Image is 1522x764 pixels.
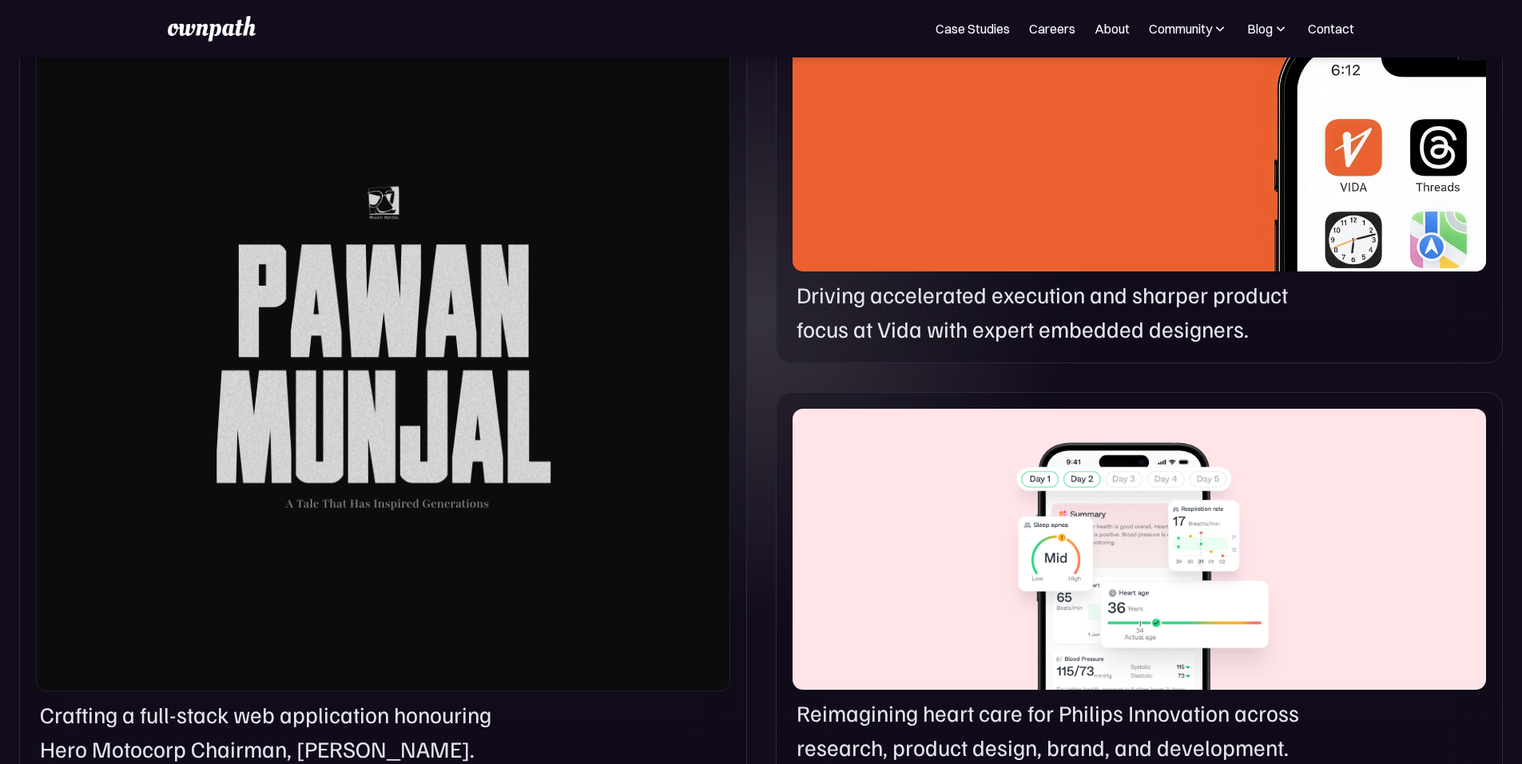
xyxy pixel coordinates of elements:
a: Case Studies [936,19,1010,38]
a: Contact [1308,19,1354,38]
a: About [1095,19,1130,38]
div: Blog [1247,19,1273,38]
a: Careers [1029,19,1075,38]
div: Community [1149,19,1228,38]
div: Community [1149,19,1212,38]
p: Driving accelerated execution and sharper product focus at Vida with expert embedded designers. [797,278,1334,346]
div: Blog [1247,19,1289,38]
